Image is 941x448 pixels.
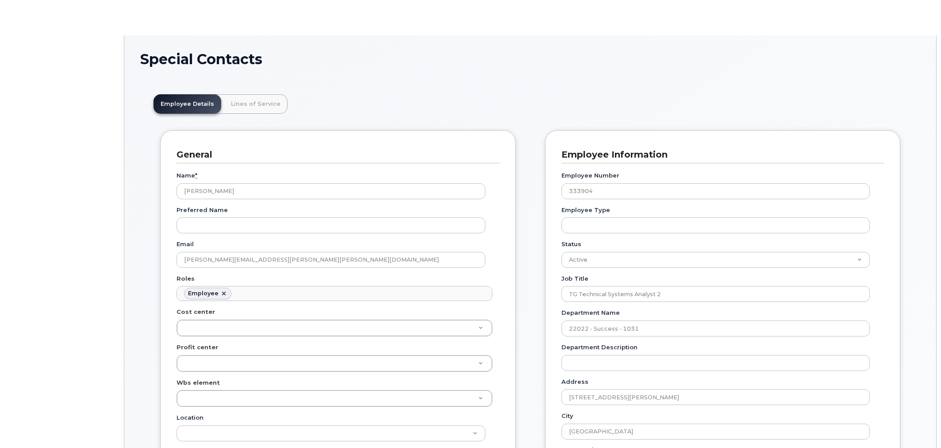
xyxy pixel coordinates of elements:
label: Department Description [561,343,638,351]
label: Profit center [177,343,218,351]
label: City [561,412,573,420]
label: Status [561,240,581,248]
div: Employee [188,290,219,297]
label: Location [177,413,204,422]
label: Email [177,240,194,248]
abbr: required [195,172,197,179]
label: Name [177,171,197,180]
h3: Employee Information [561,149,878,161]
label: Job Title [561,274,588,283]
label: Preferred Name [177,206,228,214]
h1: Special Contacts [140,51,920,67]
a: Lines of Service [224,94,288,114]
label: Department Name [561,309,620,317]
label: Roles [177,274,195,283]
a: Employee Details [154,94,221,114]
label: Employee Type [561,206,610,214]
label: Wbs element [177,378,220,387]
label: Address [561,378,588,386]
label: Cost center [177,308,215,316]
h3: General [177,149,493,161]
label: Employee Number [561,171,619,180]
